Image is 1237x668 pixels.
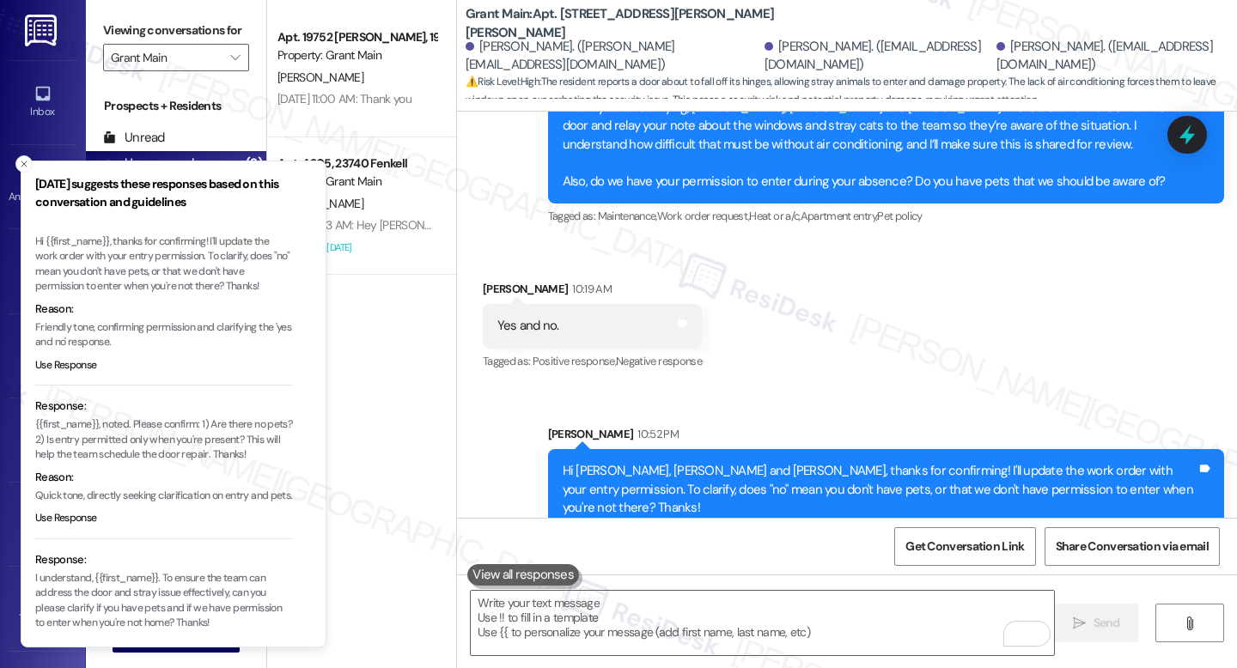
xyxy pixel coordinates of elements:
[277,155,436,173] div: Apt. A205, 23740 Fenkell
[35,175,293,211] h3: [DATE] suggests these responses based on this conversation and guidelines
[35,511,97,526] button: Use Response
[35,320,293,350] p: Friendly tone, confirming permission and clarifying the 'yes and no' response.
[35,571,293,631] p: I understand, {{first_name}}. To ensure the team can address the door and stray issue effectively...
[35,417,293,463] p: {{first_name}}, noted. Please confirm: 1) Are there no pets? 2) Is entry permitted only when you'...
[616,354,702,368] span: Negative response
[9,586,77,632] a: Templates •
[277,70,363,85] span: [PERSON_NAME]
[9,248,77,295] a: Site Visit •
[35,489,293,504] p: Quick tone, directly seeking clarification on entry and pets.
[765,38,992,75] div: [PERSON_NAME]. ([EMAIL_ADDRESS][DOMAIN_NAME])
[749,209,800,223] span: Heat or a/c ,
[563,99,1197,191] div: Thank you for clarifying, [PERSON_NAME], [PERSON_NAME] and [PERSON_NAME]. I’ll create a work orde...
[35,551,293,568] div: Response:
[1045,527,1220,566] button: Share Conversation via email
[35,234,293,295] p: Hi {{first_name}}, thanks for confirming! I'll update the work order with your entry permission. ...
[230,51,240,64] i: 
[35,469,293,486] div: Reason:
[277,46,436,64] div: Property: Grant Main
[9,416,77,463] a: Buildings
[277,28,436,46] div: Apt. 19752 [PERSON_NAME], 19752 [PERSON_NAME]
[111,44,222,71] input: All communities
[633,425,679,443] div: 10:52 PM
[15,155,33,173] button: Close toast
[905,537,1024,556] span: Get Conversation Link
[9,332,77,379] a: Insights •
[103,129,165,147] div: Unread
[35,398,293,415] div: Response:
[568,280,612,298] div: 10:19 AM
[466,73,1237,110] span: : The resident reports a door about to fall off its hinges, allowing stray animals to enter and d...
[276,237,438,258] div: Archived on [DATE]
[801,209,878,223] span: Apartment entry ,
[277,91,411,106] div: [DATE] 11:00 AM: Thank you
[471,591,1054,655] textarea: To enrich screen reader interactions, please activate Accessibility in Grammarly extension settings
[9,79,77,125] a: Inbox
[483,349,702,373] div: Tagged as:
[996,38,1224,75] div: [PERSON_NAME]. ([EMAIL_ADDRESS][DOMAIN_NAME])
[533,354,616,368] span: Positive response ,
[877,209,923,223] span: Pet policy
[9,501,77,548] a: Leads
[598,209,657,223] span: Maintenance ,
[1094,614,1120,632] span: Send
[103,17,249,44] label: Viewing conversations for
[466,38,760,75] div: [PERSON_NAME]. ([PERSON_NAME][EMAIL_ADDRESS][DOMAIN_NAME])
[35,301,293,318] div: Reason:
[466,5,809,42] b: Grant Main: Apt. [STREET_ADDRESS][PERSON_NAME][PERSON_NAME]
[548,203,1224,228] div: Tagged as:
[563,462,1197,517] div: Hi [PERSON_NAME], [PERSON_NAME] and [PERSON_NAME], thanks for confirming! I'll update the work or...
[1055,604,1138,642] button: Send
[25,15,60,46] img: ResiDesk Logo
[894,527,1035,566] button: Get Conversation Link
[1183,616,1196,630] i: 
[483,280,702,304] div: [PERSON_NAME]
[548,425,1224,449] div: [PERSON_NAME]
[657,209,750,223] span: Work order request ,
[277,196,363,211] span: [PERSON_NAME]
[35,358,97,373] button: Use Response
[497,317,559,335] div: Yes and no.
[1073,616,1086,630] i: 
[86,97,266,115] div: Prospects + Residents
[277,173,436,191] div: Property: Grant Main
[466,75,539,88] strong: ⚠️ Risk Level: High
[1056,537,1209,556] span: Share Conversation via email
